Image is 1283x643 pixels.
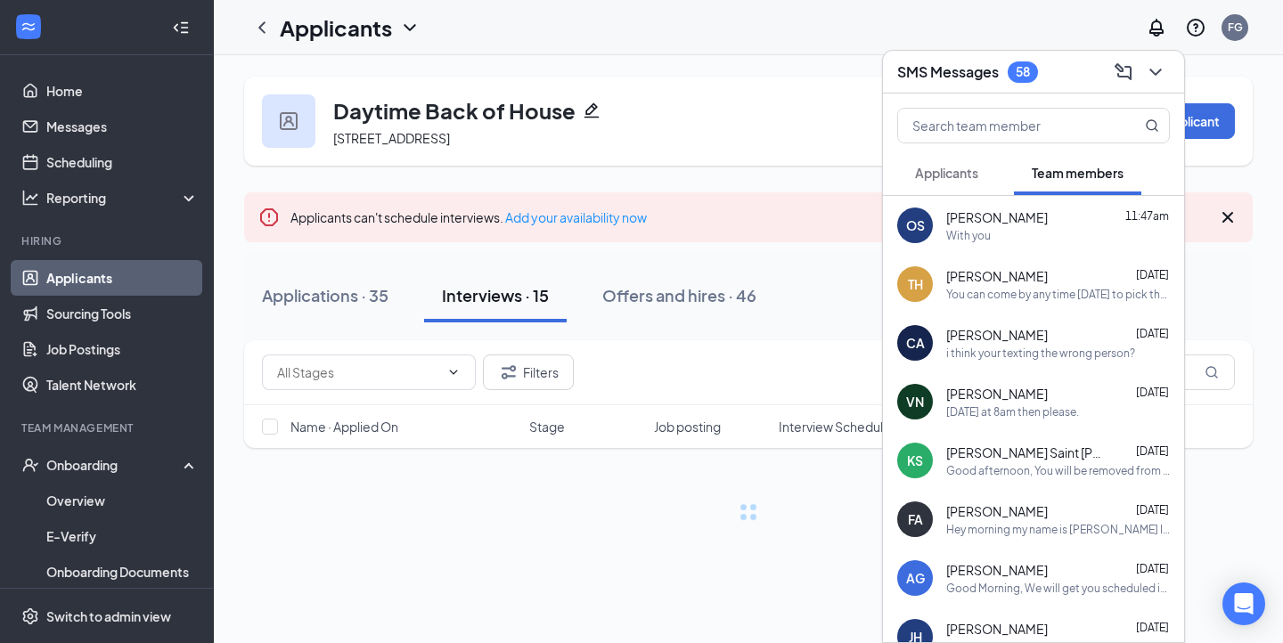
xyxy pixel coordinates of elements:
[1136,386,1169,399] span: [DATE]
[915,165,978,181] span: Applicants
[946,522,1170,537] div: Hey morning my name is [PERSON_NAME] I came in the morning about my schedule if you can call or s...
[1032,165,1124,181] span: Team members
[442,284,549,306] div: Interviews · 15
[897,62,999,82] h3: SMS Messages
[946,561,1048,579] span: [PERSON_NAME]
[1136,327,1169,340] span: [DATE]
[946,326,1048,344] span: [PERSON_NAME]
[1146,17,1167,38] svg: Notifications
[583,102,601,119] svg: Pencil
[21,189,39,207] svg: Analysis
[290,418,398,435] span: Name · Applied On
[906,334,925,352] div: CA
[1113,61,1134,83] svg: ComposeMessage
[654,418,721,435] span: Job posting
[529,418,565,435] span: Stage
[1125,209,1169,223] span: 11:47am
[779,418,891,435] span: Interview Schedule
[1136,444,1169,458] span: [DATE]
[21,456,39,474] svg: UserCheck
[906,393,924,411] div: VN
[333,95,576,126] h3: Daytime Back of House
[399,17,421,38] svg: ChevronDown
[1217,207,1238,228] svg: Cross
[290,209,647,225] span: Applicants can't schedule interviews.
[20,18,37,36] svg: WorkstreamLogo
[946,502,1048,520] span: [PERSON_NAME]
[46,483,199,518] a: Overview
[21,233,195,248] div: Hiring
[280,12,392,43] h1: Applicants
[898,109,1109,142] input: Search team member
[946,267,1048,285] span: [PERSON_NAME]
[1136,503,1169,517] span: [DATE]
[1222,582,1265,625] div: Open Intercom Messenger
[906,569,925,587] div: AG
[908,510,923,528] div: FA
[21,607,39,625] svg: Settings
[1185,17,1206,38] svg: QuestionInfo
[333,130,450,146] span: [STREET_ADDRESS]
[46,73,199,109] a: Home
[1141,58,1170,86] button: ChevronDown
[946,228,991,243] div: With you
[946,208,1048,226] span: [PERSON_NAME]
[21,420,195,435] div: Team Management
[946,444,1107,461] span: [PERSON_NAME] Saint [PERSON_NAME]
[251,17,273,38] svg: ChevronLeft
[46,331,199,367] a: Job Postings
[1205,365,1219,379] svg: MagnifyingGlass
[280,112,298,130] img: user icon
[907,452,923,469] div: KS
[602,284,756,306] div: Offers and hires · 46
[46,260,199,296] a: Applicants
[906,216,925,234] div: OS
[1145,118,1159,133] svg: MagnifyingGlass
[172,19,190,37] svg: Collapse
[946,385,1048,403] span: [PERSON_NAME]
[1145,61,1166,83] svg: ChevronDown
[446,365,461,379] svg: ChevronDown
[946,404,1079,419] div: [DATE] at 8am then please.
[46,456,184,474] div: Onboarding
[946,463,1170,478] div: Good afternoon, You will be removed from the Onboarding process if you do not come to the next av...
[46,554,199,590] a: Onboarding Documents
[46,144,199,180] a: Scheduling
[46,607,171,625] div: Switch to admin view
[46,518,199,554] a: E-Verify
[46,296,199,331] a: Sourcing Tools
[1136,268,1169,281] span: [DATE]
[908,275,923,293] div: TH
[483,354,574,390] button: Filter Filters
[262,284,388,306] div: Applications · 35
[277,362,439,382] input: All Stages
[498,362,519,383] svg: Filter
[1136,621,1169,634] span: [DATE]
[1109,58,1138,86] button: ComposeMessage
[946,287,1170,302] div: You can come by any time [DATE] to pick them up, and we can get you scheduled for first hands on ...
[946,346,1135,361] div: i think your texting the wrong person?
[946,620,1048,638] span: [PERSON_NAME]
[505,209,647,225] a: Add your availability now
[258,207,280,228] svg: Error
[46,367,199,403] a: Talent Network
[1016,64,1030,79] div: 58
[46,109,199,144] a: Messages
[1136,562,1169,575] span: [DATE]
[46,189,200,207] div: Reporting
[946,581,1170,596] div: Good Morning, We will get you scheduled in for [DATE] for 4pm.
[1228,20,1243,35] div: FG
